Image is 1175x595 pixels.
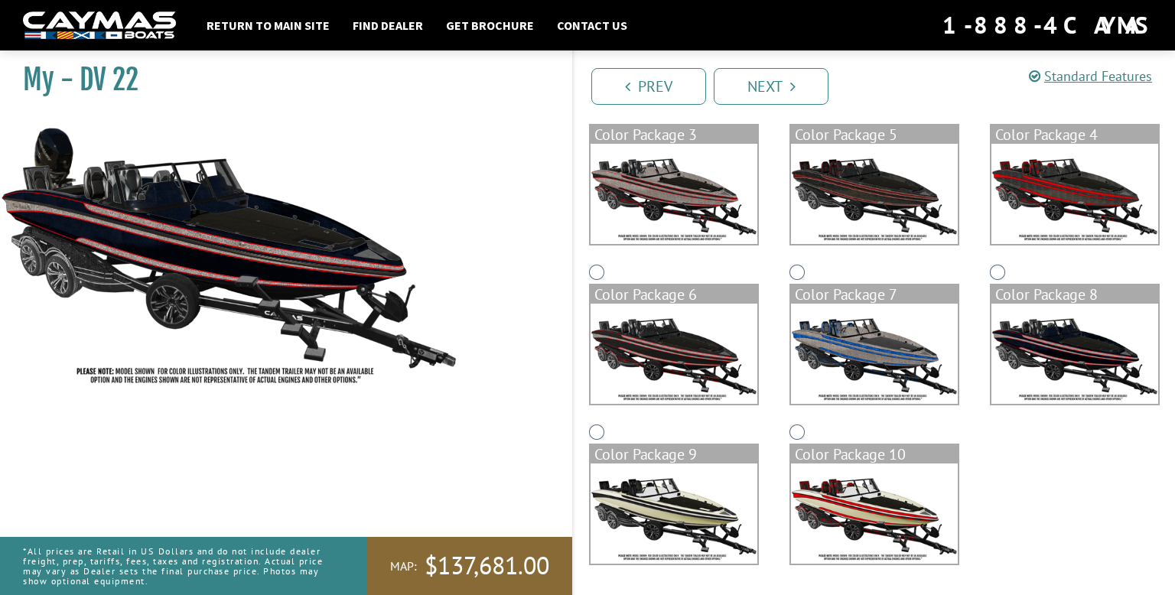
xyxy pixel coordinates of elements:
[791,285,958,304] div: Color Package 7
[791,125,958,144] div: Color Package 5
[791,304,958,404] img: color_package_368.png
[345,15,431,35] a: Find Dealer
[591,463,757,564] img: color_package_370.png
[591,285,757,304] div: Color Package 6
[425,550,549,582] span: $137,681.00
[23,538,333,594] p: *All prices are Retail in US Dollars and do not include dealer freight, prep, tariffs, fees, taxe...
[591,125,757,144] div: Color Package 3
[591,144,757,244] img: color_package_364.png
[549,15,635,35] a: Contact Us
[942,8,1152,42] div: 1-888-4CAYMAS
[991,144,1158,244] img: color_package_366.png
[1029,67,1152,85] a: Standard Features
[991,125,1158,144] div: Color Package 4
[991,304,1158,404] img: color_package_369.png
[23,63,534,97] h1: My - DV 22
[438,15,542,35] a: Get Brochure
[591,445,757,463] div: Color Package 9
[23,11,176,40] img: white-logo-c9c8dbefe5ff5ceceb0f0178aa75bf4bb51f6bca0971e226c86eb53dfe498488.png
[714,68,828,105] a: Next
[390,558,417,574] span: MAP:
[791,144,958,244] img: color_package_365.png
[991,285,1158,304] div: Color Package 8
[367,537,572,595] a: MAP:$137,681.00
[791,463,958,564] img: color_package_371.png
[591,304,757,404] img: color_package_367.png
[791,445,958,463] div: Color Package 10
[591,68,706,105] a: Prev
[587,66,1175,105] ul: Pagination
[199,15,337,35] a: Return to main site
